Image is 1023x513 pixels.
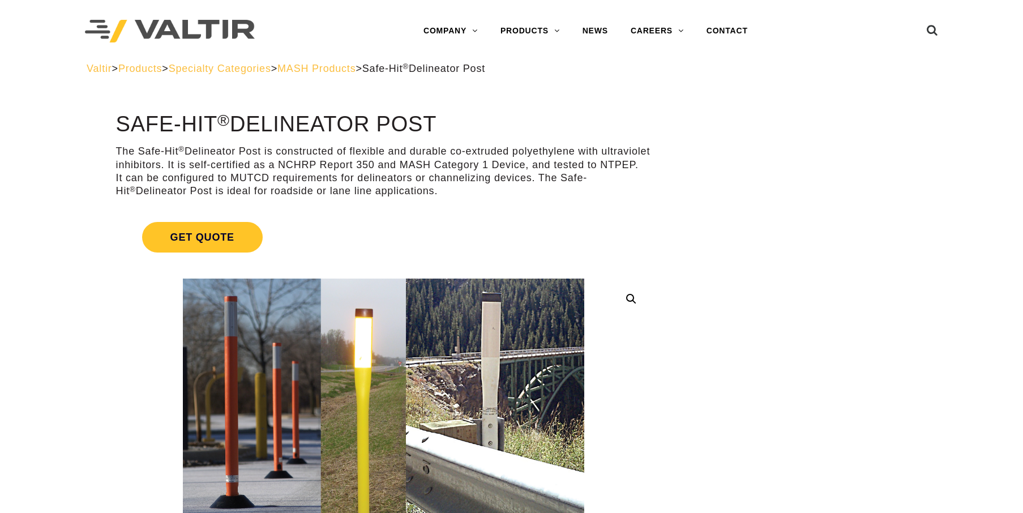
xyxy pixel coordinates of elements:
img: Valtir [85,20,255,43]
a: Valtir [87,63,112,74]
a: CONTACT [695,20,759,42]
span: Get Quote [142,222,263,253]
a: Products [118,63,162,74]
h1: Safe-Hit Delineator Post [116,113,652,136]
p: The Safe-Hit Delineator Post is constructed of flexible and durable co-extruded polyethylene with... [116,145,652,198]
sup: ® [178,145,185,153]
a: Specialty Categories [169,63,271,74]
a: NEWS [571,20,619,42]
div: > > > > [87,62,936,75]
sup: ® [217,111,230,129]
sup: ® [130,185,136,194]
sup: ® [403,62,409,71]
a: Get Quote [116,208,652,266]
span: Safe-Hit Delineator Post [362,63,485,74]
a: PRODUCTS [489,20,571,42]
a: COMPANY [412,20,489,42]
a: CAREERS [619,20,695,42]
a: MASH Products [277,63,356,74]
